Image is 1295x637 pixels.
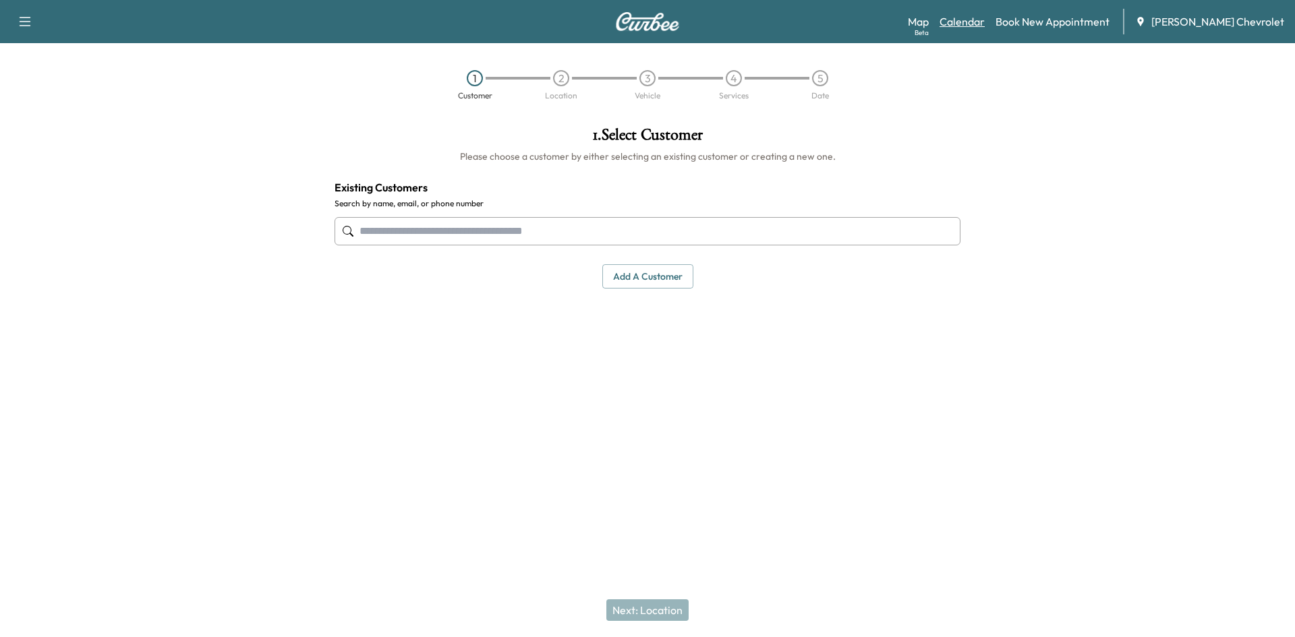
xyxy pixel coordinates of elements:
div: Date [811,92,829,100]
div: Location [545,92,577,100]
button: Add a customer [602,264,693,289]
div: Services [719,92,749,100]
label: Search by name, email, or phone number [335,198,960,209]
a: MapBeta [908,13,929,30]
img: Curbee Logo [615,12,680,31]
h6: Please choose a customer by either selecting an existing customer or creating a new one. [335,150,960,163]
div: Customer [458,92,492,100]
div: 5 [812,70,828,86]
span: [PERSON_NAME] Chevrolet [1151,13,1284,30]
a: Calendar [940,13,985,30]
h1: 1 . Select Customer [335,127,960,150]
h4: Existing Customers [335,179,960,195]
div: 2 [553,70,569,86]
div: 4 [726,70,742,86]
div: 1 [467,70,483,86]
div: Beta [915,28,929,38]
div: Vehicle [635,92,660,100]
a: Book New Appointment [996,13,1110,30]
div: 3 [639,70,656,86]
